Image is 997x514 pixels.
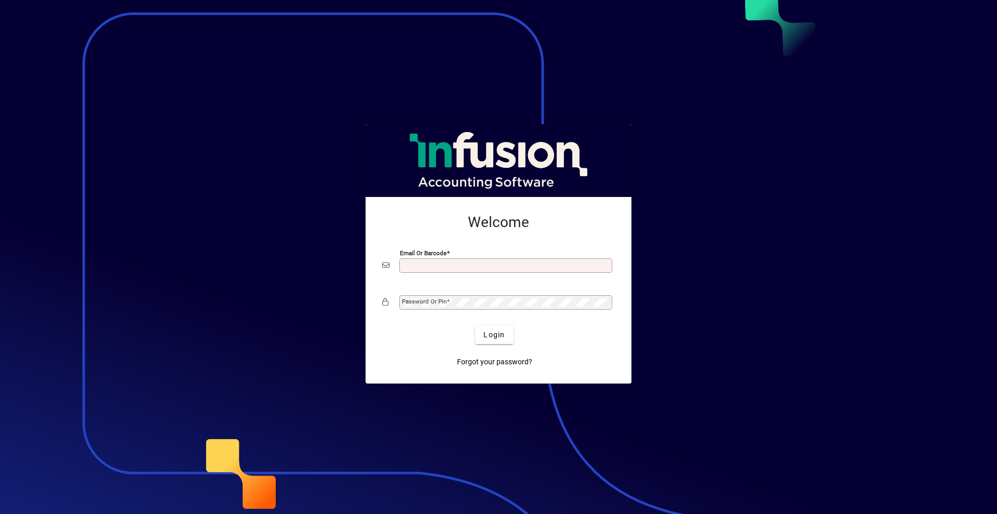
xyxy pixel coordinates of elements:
[457,357,532,367] span: Forgot your password?
[483,330,505,340] span: Login
[402,298,447,305] mat-label: Password or Pin
[400,249,447,257] mat-label: Email or Barcode
[475,325,513,344] button: Login
[453,352,536,371] a: Forgot your password?
[382,214,615,231] h2: Welcome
